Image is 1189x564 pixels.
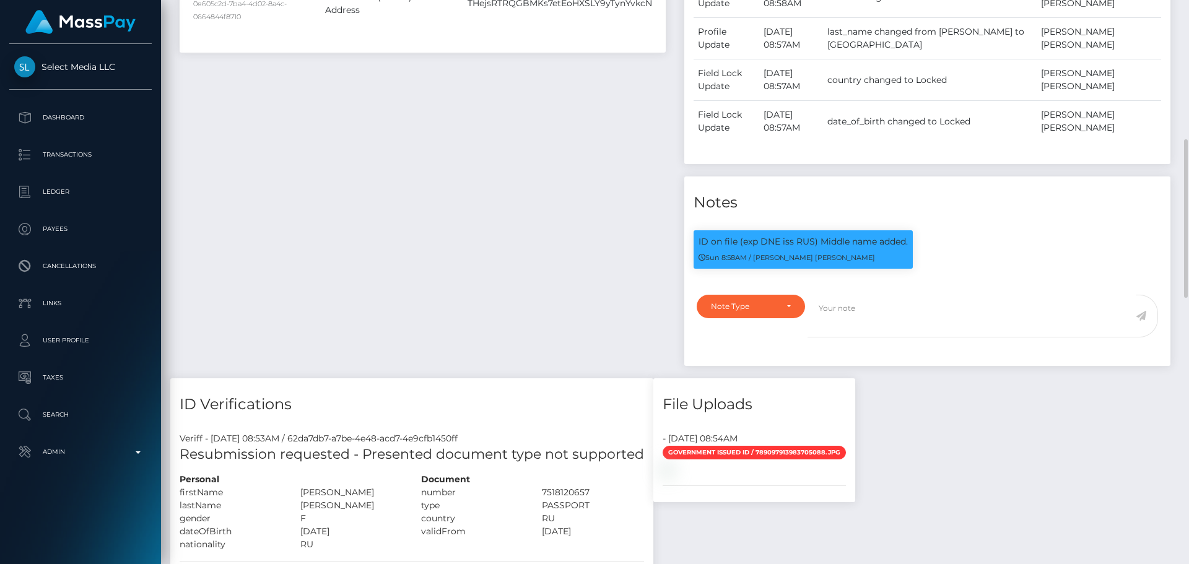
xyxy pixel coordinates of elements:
[291,525,412,538] div: [DATE]
[412,499,533,512] div: type
[1037,18,1161,59] td: [PERSON_NAME] [PERSON_NAME]
[14,220,147,238] p: Payees
[663,464,673,474] img: 1291fa08-97b1-4052-957c-0f4088e83c7a
[9,436,152,467] a: Admin
[9,176,152,207] a: Ledger
[9,214,152,245] a: Payees
[694,192,1161,214] h4: Notes
[694,59,759,101] td: Field Lock Update
[533,486,653,499] div: 7518120657
[663,394,846,415] h4: File Uploads
[9,61,152,72] span: Select Media LLC
[14,183,147,201] p: Ledger
[170,432,653,445] div: Veriff - [DATE] 08:53AM / 62da7db7-a7be-4e48-acd7-4e9cfb1450ff
[25,10,136,34] img: MassPay Logo
[9,139,152,170] a: Transactions
[412,512,533,525] div: country
[180,474,219,485] strong: Personal
[14,257,147,275] p: Cancellations
[421,474,470,485] strong: Document
[412,486,533,499] div: number
[653,432,855,445] div: - [DATE] 08:54AM
[694,101,759,142] td: Field Lock Update
[759,59,823,101] td: [DATE] 08:57AM
[180,394,644,415] h4: ID Verifications
[759,18,823,59] td: [DATE] 08:57AM
[663,446,846,459] span: Government issued ID / 789097913983705088.jpg
[412,525,533,538] div: validFrom
[14,368,147,387] p: Taxes
[9,288,152,319] a: Links
[170,512,291,525] div: gender
[823,101,1037,142] td: date_of_birth changed to Locked
[759,101,823,142] td: [DATE] 08:57AM
[9,399,152,430] a: Search
[9,362,152,393] a: Taxes
[170,486,291,499] div: firstName
[823,59,1037,101] td: country changed to Locked
[291,486,412,499] div: [PERSON_NAME]
[533,499,653,512] div: PASSPORT
[699,235,908,248] p: ID on file (exp DNE iss RUS) Middle name added.
[14,56,35,77] img: Select Media LLC
[1037,101,1161,142] td: [PERSON_NAME] [PERSON_NAME]
[14,443,147,461] p: Admin
[14,145,147,164] p: Transactions
[291,499,412,512] div: [PERSON_NAME]
[533,512,653,525] div: RU
[180,445,644,464] h5: Resubmission requested - Presented document type not supported
[711,302,777,311] div: Note Type
[14,406,147,424] p: Search
[697,295,805,318] button: Note Type
[823,18,1037,59] td: last_name changed from [PERSON_NAME] to [GEOGRAPHIC_DATA]
[291,538,412,551] div: RU
[170,525,291,538] div: dateOfBirth
[694,18,759,59] td: Profile Update
[9,102,152,133] a: Dashboard
[1037,59,1161,101] td: [PERSON_NAME] [PERSON_NAME]
[291,512,412,525] div: F
[9,325,152,356] a: User Profile
[699,253,875,262] small: Sun 8:58AM / [PERSON_NAME] [PERSON_NAME]
[14,331,147,350] p: User Profile
[14,294,147,313] p: Links
[170,538,291,551] div: nationality
[170,499,291,512] div: lastName
[533,525,653,538] div: [DATE]
[9,251,152,282] a: Cancellations
[14,108,147,127] p: Dashboard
